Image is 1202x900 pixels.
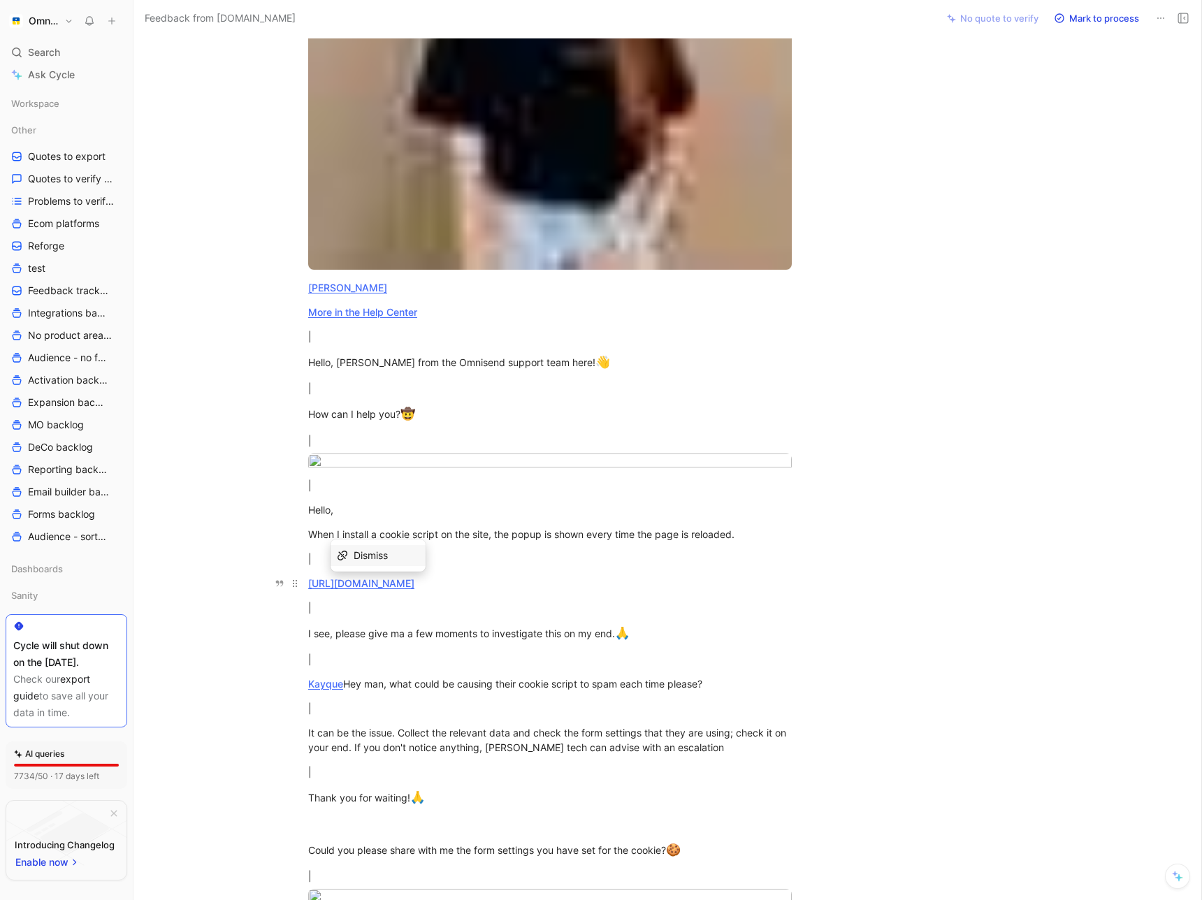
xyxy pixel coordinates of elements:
[308,600,792,615] div: |
[941,8,1045,28] button: No quote to verify
[9,14,23,28] img: Omnisend
[28,306,110,320] span: Integrations backlog
[1048,8,1145,28] button: Mark to process
[15,853,80,871] button: Enable now
[28,463,108,477] span: Reporting backlog
[308,306,417,318] a: More in the Help Center
[11,562,63,576] span: Dashboards
[28,395,108,409] span: Expansion backlog
[6,258,127,279] a: test
[308,678,343,690] a: Kayque
[6,392,127,413] a: Expansion backlog
[15,854,70,871] span: Enable now
[308,282,387,293] a: [PERSON_NAME]
[6,303,127,324] a: Integrations backlog
[28,172,113,186] span: Quotes to verify Ecom platforms
[308,433,792,448] div: |
[308,354,792,372] div: Hello, [PERSON_NAME] from the Omnisend support team here!
[6,11,77,31] button: OmnisendOmnisend
[308,329,792,344] div: |
[6,168,127,189] a: Quotes to verify Ecom platforms
[28,418,84,432] span: MO backlog
[11,123,36,137] span: Other
[308,869,792,883] div: |
[6,213,127,234] a: Ecom platforms
[6,146,127,167] a: Quotes to export
[28,351,112,365] span: Audience - no feature tag
[28,373,108,387] span: Activation backlog
[6,191,127,212] a: Problems to verify ecom platforms
[308,841,792,859] div: Could you please share with me the form settings you have set for the cookie?
[308,725,792,755] div: It can be the issue. Collect the relevant data and check the form settings that they are using; c...
[615,626,630,640] span: 🙏
[28,530,108,544] span: Audience - sorted
[308,478,792,493] div: |
[308,701,792,716] div: |
[13,637,120,671] div: Cycle will shut down on the [DATE].
[354,549,388,561] span: Dismiss
[308,551,792,566] div: |
[11,96,59,110] span: Workspace
[11,588,38,602] span: Sanity
[28,507,95,521] span: Forms backlog
[14,769,99,783] div: 7734/50 · 17 days left
[6,558,127,579] div: Dashboards
[15,836,115,853] div: Introducing Changelog
[6,280,127,301] a: Feedback tracking
[6,42,127,63] div: Search
[28,440,93,454] span: DeCo backlog
[28,328,113,342] span: No product area (Unknowns)
[6,526,127,547] a: Audience - sorted
[308,577,414,589] a: [URL][DOMAIN_NAME]
[28,485,110,499] span: Email builder backlog
[14,747,64,761] div: AI queries
[28,150,106,164] span: Quotes to export
[6,585,127,610] div: Sanity
[28,217,99,231] span: Ecom platforms
[400,407,415,421] span: 🤠
[6,64,127,85] a: Ask Cycle
[308,527,792,542] div: When I install a cookie script on the site, the popup is shown every time the page is reloaded.
[28,194,114,208] span: Problems to verify ecom platforms
[13,671,120,721] div: Check our to save all your data in time.
[6,93,127,114] div: Workspace
[6,347,127,368] a: Audience - no feature tag
[6,414,127,435] a: MO backlog
[28,239,64,253] span: Reforge
[308,502,792,517] div: Hello,
[6,119,127,547] div: OtherQuotes to exportQuotes to verify Ecom platformsProblems to verify ecom platformsEcom platfor...
[308,676,792,691] div: Hey man, what could be causing their cookie script to spam each time please?
[29,15,59,27] h1: Omnisend
[6,481,127,502] a: Email builder backlog
[308,381,792,395] div: |
[6,437,127,458] a: DeCo backlog
[145,10,296,27] span: Feedback from [DOMAIN_NAME]
[6,585,127,606] div: Sanity
[666,843,681,857] span: 🍪
[6,370,127,391] a: Activation backlog
[595,355,610,369] span: 👋
[6,504,127,525] a: Forms backlog
[6,459,127,480] a: Reporting backlog
[28,44,60,61] span: Search
[410,790,425,804] span: 🙏
[308,405,792,423] div: How can I help you?
[308,789,792,807] div: Thank you for waiting!
[6,558,127,583] div: Dashboards
[6,119,127,140] div: Other
[308,764,792,779] div: |
[6,325,127,346] a: No product area (Unknowns)
[28,284,108,298] span: Feedback tracking
[6,235,127,256] a: Reforge
[6,801,126,866] img: bg-BLZuj68n.svg
[308,652,792,667] div: |
[308,625,792,643] div: I see, please give ma a few moments to investigate this on my end.
[28,66,75,83] span: Ask Cycle
[28,261,45,275] span: test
